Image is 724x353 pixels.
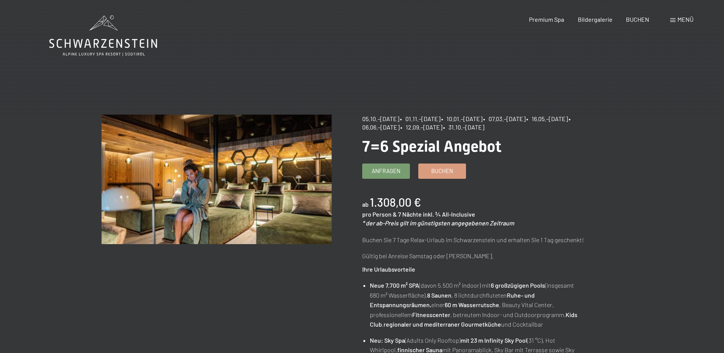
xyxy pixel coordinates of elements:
[423,211,475,218] span: inkl. ¾ All-Inclusive
[526,115,568,122] span: • 16.05.–[DATE]
[441,115,482,122] span: • 10.01.–[DATE]
[362,138,501,155] span: 7=6 Spezial Angebot
[445,301,499,308] strong: 60 m Wasserrutsche
[419,164,466,178] a: Buchen
[677,16,693,23] span: Menü
[370,280,592,329] li: (davon 5.500 m² indoor) mit (insgesamt 680 m² Wasserfläche), , 8 lichtdurchfluteten einer , Beaut...
[443,123,484,131] span: • 31.10.–[DATE]
[626,16,649,23] a: BUCHEN
[578,16,613,23] a: Bildergalerie
[491,282,545,289] strong: 6 großzügigen Pools
[362,211,397,218] span: pro Person &
[372,167,400,175] span: Anfragen
[363,164,410,178] a: Anfragen
[362,251,592,261] p: Gültig bei Anreise Samstag oder [PERSON_NAME].
[370,282,419,289] strong: Neue 7.700 m² SPA
[431,167,453,175] span: Buchen
[362,115,399,122] span: 05.10.–[DATE]
[362,235,592,245] p: Buchen Sie 7 Tage Relax-Urlaub im Schwarzenstein und erhalten Sie 1 Tag geschenkt!
[362,266,415,273] strong: Ihre Urlaubsvorteile
[384,321,501,328] strong: regionaler und mediterraner Gourmetküche
[102,115,332,244] img: 7=6 Spezial Angebot
[461,337,527,344] strong: mit 23 m Infinity Sky Pool
[529,16,564,23] a: Premium Spa
[362,219,514,227] em: * der ab-Preis gilt im günstigsten angegebenen Zeitraum
[427,291,451,299] strong: 8 Saunen
[412,311,450,318] strong: Fitnesscenter
[400,123,442,131] span: • 12.09.–[DATE]
[398,211,422,218] span: 7 Nächte
[370,337,405,344] strong: Neu: Sky Spa
[362,201,369,208] span: ab
[400,115,440,122] span: • 01.11.–[DATE]
[483,115,526,122] span: • 07.03.–[DATE]
[370,195,421,209] b: 1.308,00 €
